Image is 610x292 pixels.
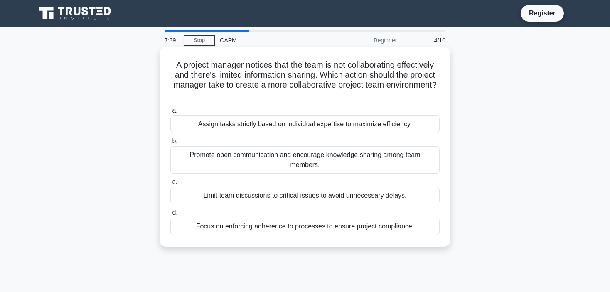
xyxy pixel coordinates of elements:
div: Focus on enforcing adherence to processes to ensure project compliance. [170,218,440,235]
h5: A project manager notices that the team is not collaborating effectively and there's limited info... [170,60,440,101]
span: d. [172,209,177,216]
div: CAPM [215,32,329,49]
span: a. [172,107,177,114]
div: 7:39 [160,32,184,49]
a: Register [524,8,561,18]
span: b. [172,137,177,145]
div: Limit team discussions to critical issues to avoid unnecessary delays. [170,187,440,204]
div: Promote open communication and encourage knowledge sharing among team members. [170,146,440,174]
div: Beginner [329,32,402,49]
span: c. [172,178,177,185]
div: 4/10 [402,32,450,49]
a: Stop [184,35,215,46]
div: Assign tasks strictly based on individual expertise to maximize efficiency. [170,115,440,133]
